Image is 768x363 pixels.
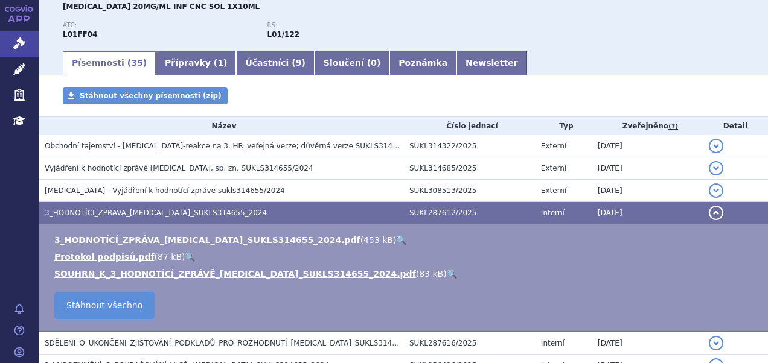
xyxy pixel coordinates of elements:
span: 453 kB [363,235,393,245]
th: Číslo jednací [403,117,535,135]
span: Interní [541,209,565,217]
p: ATC: [63,22,255,29]
span: BAVENCIO - Vyjádření k hodnotící zprávě sukls314655/2024 [45,186,285,195]
td: [DATE] [592,157,703,180]
td: SUKL314322/2025 [403,135,535,157]
span: Externí [541,142,566,150]
a: Písemnosti (35) [63,51,156,75]
th: Typ [535,117,592,135]
span: Externí [541,186,566,195]
p: RS: [267,22,459,29]
button: detail [709,161,723,175]
button: detail [709,206,723,220]
a: 🔍 [396,235,406,245]
a: 3_HODNOTÍCÍ_ZPRÁVA_[MEDICAL_DATA]_SUKLS314655_2024.pdf [54,235,360,245]
td: [DATE] [592,202,703,224]
a: Sloučení (0) [315,51,389,75]
a: Stáhnout všechny písemnosti (zip) [63,87,228,104]
strong: avelumab [267,30,299,39]
a: Přípravky (1) [156,51,236,75]
a: 🔍 [185,252,195,262]
td: SUKL308513/2025 [403,180,535,202]
span: Vyjádření k hodnotící zprávě BAVENCIO, sp. zn. SUKLS314655/2024 [45,164,313,172]
th: Zveřejněno [592,117,703,135]
span: 87 kB [158,252,182,262]
span: Externí [541,164,566,172]
a: 🔍 [447,269,457,279]
span: 1 [217,58,223,68]
button: detail [709,336,723,350]
li: ( ) [54,251,756,263]
a: SOUHRN_K_3_HODNOTÍCÍ_ZPRÁVĚ_[MEDICAL_DATA]_SUKLS314655_2024.pdf [54,269,416,279]
a: Protokol podpisů.pdf [54,252,155,262]
th: Detail [703,117,768,135]
span: 9 [296,58,302,68]
span: Obchodní tajemství - Bavencio-reakce na 3. HR_veřejná verze; důvěrná verze SUKLS314655/2024 [45,142,427,150]
button: detail [709,183,723,198]
button: detail [709,139,723,153]
span: 0 [371,58,377,68]
li: ( ) [54,268,756,280]
td: SUKL287612/2025 [403,202,535,224]
span: 83 kB [419,269,443,279]
span: Interní [541,339,565,347]
td: [DATE] [592,135,703,157]
span: Stáhnout všechny písemnosti (zip) [80,92,222,100]
a: Newsletter [456,51,527,75]
span: [MEDICAL_DATA] 20MG/ML INF CNC SOL 1X10ML [63,2,260,11]
span: SDĚLENÍ_O_UKONČENÍ_ZJIŠŤOVÁNÍ_PODKLADŮ_PRO_ROZHODNUTÍ_BAVENCIO_SUKLS314655_2024 [45,339,428,347]
td: [DATE] [592,180,703,202]
li: ( ) [54,234,756,246]
span: 3_HODNOTÍCÍ_ZPRÁVA_BAVENCIO_SUKLS314655_2024 [45,209,267,217]
a: Poznámka [389,51,456,75]
td: SUKL314685/2025 [403,157,535,180]
td: [DATE] [592,332,703,355]
a: Stáhnout všechno [54,292,155,319]
abbr: (?) [668,122,678,131]
strong: AVELUMAB [63,30,97,39]
th: Název [39,117,403,135]
a: Účastníci (9) [236,51,314,75]
span: 35 [131,58,142,68]
td: SUKL287616/2025 [403,332,535,355]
